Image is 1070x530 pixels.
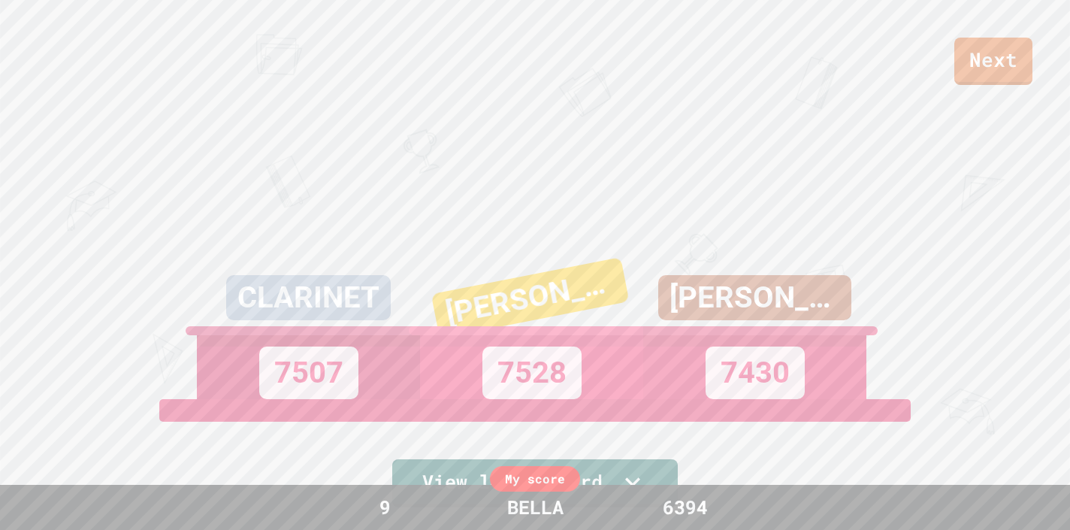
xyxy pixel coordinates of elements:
[259,347,358,399] div: 7507
[492,493,579,522] div: BELLA
[954,38,1032,85] a: Next
[629,493,742,522] div: 6394
[706,347,805,399] div: 7430
[328,493,441,522] div: 9
[392,459,678,507] a: View leaderboard
[482,347,582,399] div: 7528
[658,275,851,320] div: [PERSON_NAME]
[490,466,580,492] div: My score
[226,275,391,320] div: CLARINET
[431,257,630,338] div: [PERSON_NAME]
